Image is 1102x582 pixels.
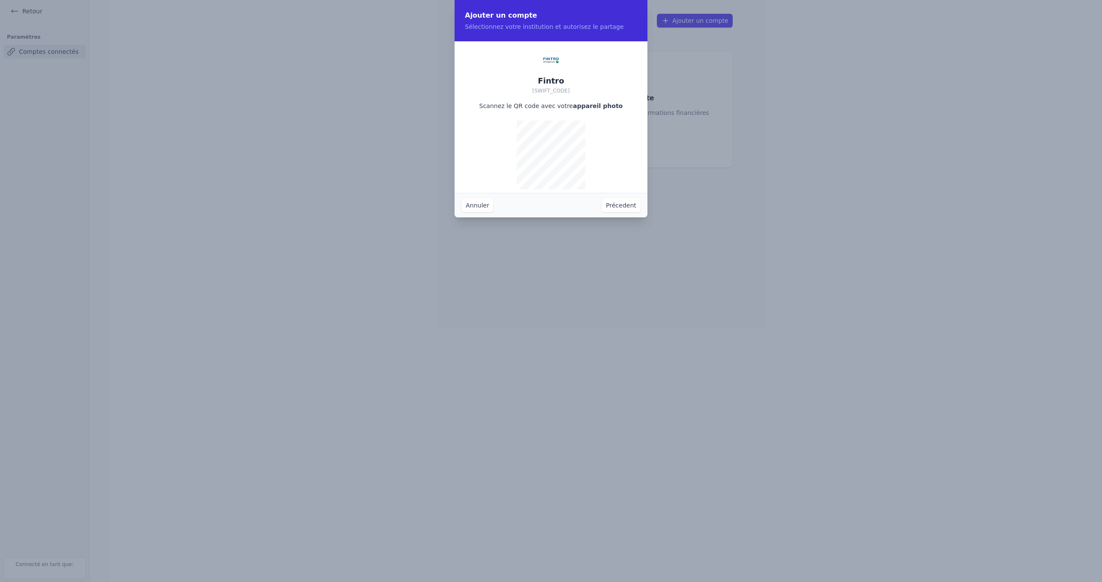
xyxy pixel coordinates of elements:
span: [SWIFT_CODE] [532,88,570,94]
p: Scannez le QR code avec votre [479,102,622,110]
h2: Fintro [532,76,570,86]
img: Fintro [542,52,560,69]
h2: Ajouter un compte [465,10,637,21]
button: Annuler [461,198,493,212]
p: Sélectionnez votre institution et autorisez le partage [465,22,637,31]
button: Précedent [602,198,641,212]
strong: appareil photo [573,102,623,109]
